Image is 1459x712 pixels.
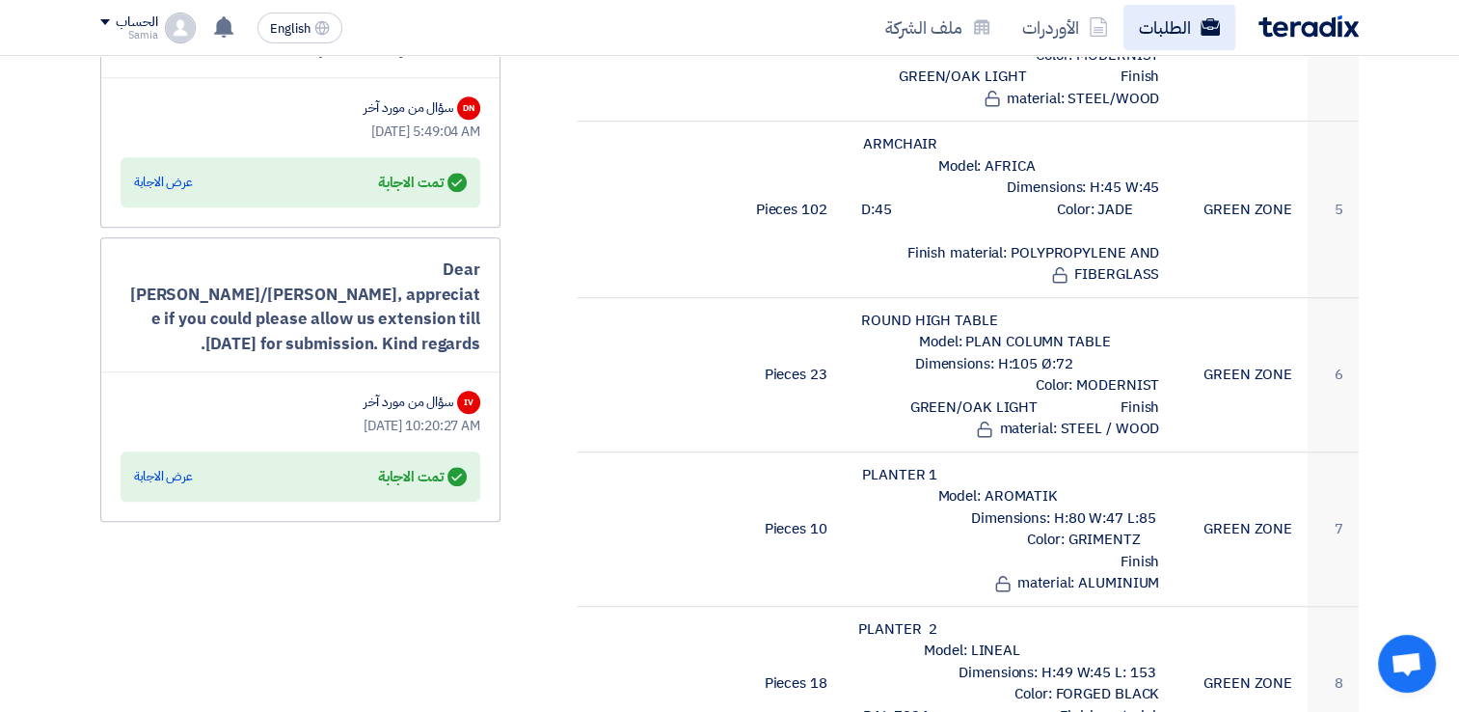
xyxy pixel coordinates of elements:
[843,452,1175,606] td: PLANTER 1 Model: AROMATIK Dimensions: H:80 W:47 L:85 Color: GRIMENTZ Finish material: ALUMINIUM
[165,13,196,43] img: profile_test.png
[364,97,453,118] div: سؤال من مورد آخر
[710,122,843,298] td: 102 Pieces
[134,173,193,192] div: عرض الاجابة
[457,96,480,120] div: DN
[1175,297,1308,452] td: GREEN ZONE
[1175,122,1308,298] td: GREEN ZONE
[843,297,1175,452] td: ROUND HIGH TABLE Model: PLAN COLUMN TABLE Dimensions: H:105 Ø:72 Color: MODERNIST GREEN/OAK LIGHT...
[100,30,157,41] div: Samia
[710,452,843,606] td: 10 Pieces
[1308,122,1359,298] td: 5
[121,122,480,142] div: [DATE] 5:49:04 AM
[1378,635,1436,693] div: Open chat
[843,122,1175,298] td: ARMCHAIR Model: AFRICA Dimensions: H:45 W:45 D:45 Color: JADE Finish material: POLYPROPYLENE AND ...
[121,258,480,356] div: Dear [PERSON_NAME]/[PERSON_NAME], appreciate if you could please allow us extension till [DATE] f...
[270,22,311,36] span: English
[121,416,480,436] div: [DATE] 10:20:27 AM
[457,391,480,414] div: IV
[1007,5,1123,50] a: الأوردرات
[257,13,342,43] button: English
[1123,5,1235,50] a: الطلبات
[364,392,453,412] div: سؤال من مورد آخر
[1258,15,1359,38] img: Teradix logo
[378,169,467,196] div: تمت الاجابة
[378,463,467,490] div: تمت الاجابة
[134,467,193,486] div: عرض الاجابة
[1175,452,1308,606] td: GREEN ZONE
[1308,297,1359,452] td: 6
[710,297,843,452] td: 23 Pieces
[116,14,157,31] div: الحساب
[1308,452,1359,606] td: 7
[870,5,1007,50] a: ملف الشركة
